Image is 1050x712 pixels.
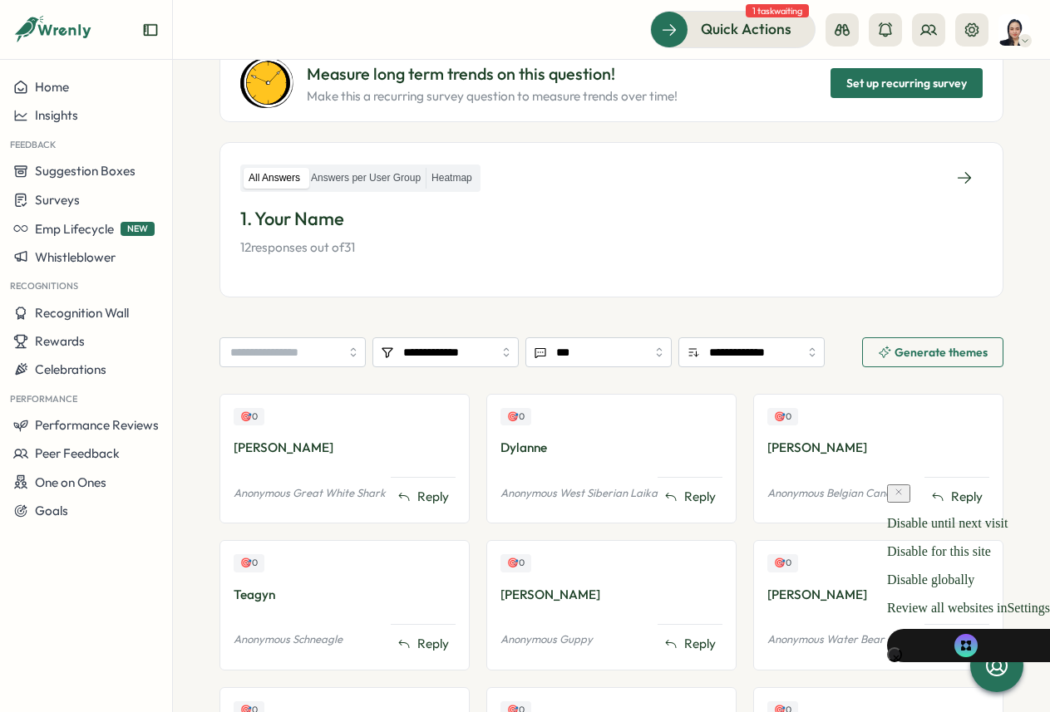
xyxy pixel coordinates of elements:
img: Dove Tugadi [998,14,1030,46]
label: Answers per User Group [306,168,426,189]
span: Whistleblower [35,249,116,265]
span: Quick Actions [701,18,791,40]
span: Suggestion Boxes [35,163,136,179]
div: Dylanne [500,439,722,457]
p: Anonymous Great White Shark [234,486,386,501]
span: Goals [35,503,68,518]
span: Rewards [35,333,85,349]
p: Anonymous Schneagle [234,632,343,647]
div: Upvotes [234,408,264,425]
div: Upvotes [234,554,264,572]
p: Anonymous Guppy [500,632,593,647]
button: Quick Actions [650,11,816,47]
span: 1 task waiting [746,4,809,17]
span: Reply [417,488,449,506]
div: [PERSON_NAME] [500,586,722,604]
span: Home [35,79,69,95]
button: Set up recurring survey [831,68,983,98]
p: Make this a recurring survey question to measure trends over time! [307,87,678,106]
button: Expand sidebar [142,22,159,38]
span: Set up recurring survey [846,69,967,97]
button: Reply [658,484,722,509]
div: Upvotes [500,554,531,572]
label: All Answers [244,168,305,189]
span: Performance Reviews [35,417,159,433]
span: One on Ones [35,474,106,490]
div: Upvotes [767,408,798,425]
div: [PERSON_NAME] [767,439,989,457]
button: Reply [658,631,722,656]
div: Upvotes [767,554,798,572]
button: Reply [391,631,456,656]
p: 12 responses out of 31 [240,238,983,257]
span: NEW [121,222,155,236]
span: Reply [684,635,716,653]
p: Anonymous Water Bear [767,632,885,647]
span: Recognition Wall [35,305,129,321]
div: Upvotes [500,408,531,425]
span: Emp Lifecycle [35,221,114,237]
p: Anonymous West Siberian Laika [500,486,658,501]
label: Heatmap [426,168,477,189]
span: Reply [417,635,449,653]
span: Reply [684,488,716,506]
span: Generate themes [895,346,988,358]
span: Insights [35,107,78,123]
span: Surveys [35,192,80,208]
p: 1. Your Name [240,206,983,232]
span: Celebrations [35,361,106,377]
button: Generate themes [862,337,1003,367]
button: Reply [391,484,456,509]
div: Teagyn [234,586,456,604]
div: [PERSON_NAME] [767,586,989,604]
p: Measure long term trends on this question! [307,61,678,87]
div: [PERSON_NAME] [234,439,456,457]
span: Peer Feedback [35,445,120,461]
p: Anonymous Belgian Canary [767,486,903,501]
